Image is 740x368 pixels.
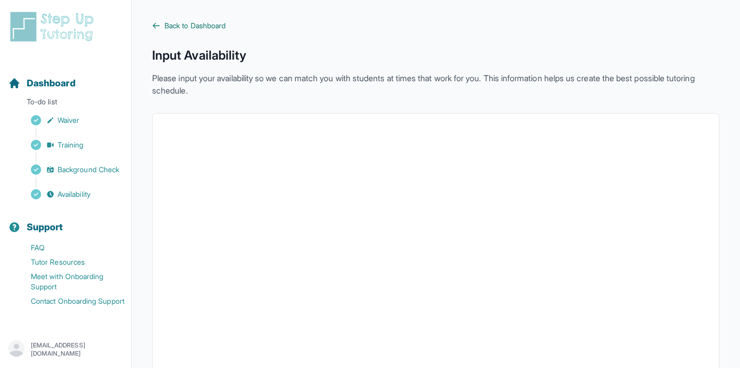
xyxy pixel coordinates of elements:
[8,187,131,201] a: Availability
[58,189,90,199] span: Availability
[4,97,127,111] p: To-do list
[8,294,131,308] a: Contact Onboarding Support
[8,10,100,43] img: logo
[8,76,76,90] a: Dashboard
[164,21,226,31] span: Back to Dashboard
[8,340,123,359] button: [EMAIL_ADDRESS][DOMAIN_NAME]
[31,341,123,358] p: [EMAIL_ADDRESS][DOMAIN_NAME]
[8,269,131,294] a: Meet with Onboarding Support
[8,241,131,255] a: FAQ
[8,162,131,177] a: Background Check
[152,72,719,97] p: Please input your availability so we can match you with students at times that work for you. This...
[27,76,76,90] span: Dashboard
[27,220,63,234] span: Support
[4,204,127,238] button: Support
[152,21,719,31] a: Back to Dashboard
[58,164,119,175] span: Background Check
[4,60,127,95] button: Dashboard
[152,47,719,64] h1: Input Availability
[8,255,131,269] a: Tutor Resources
[58,115,79,125] span: Waiver
[8,138,131,152] a: Training
[8,113,131,127] a: Waiver
[58,140,84,150] span: Training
